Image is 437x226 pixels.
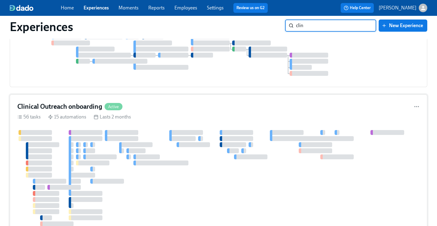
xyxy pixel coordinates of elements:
a: Employees [174,5,197,11]
input: Search by name [296,19,376,32]
button: New Experience [379,19,427,32]
a: dado [10,5,61,11]
span: New Experience [383,23,423,29]
span: Active [105,104,122,109]
button: Help Center [341,3,374,13]
h4: Clinical Outreach onboarding [17,102,102,111]
button: [PERSON_NAME] [379,4,427,12]
div: 56 tasks [17,114,41,120]
a: Experiences [84,5,109,11]
a: Reports [148,5,165,11]
span: Help Center [344,5,371,11]
a: Review us on G2 [236,5,265,11]
a: Moments [119,5,139,11]
a: Settings [207,5,224,11]
p: [PERSON_NAME] [379,5,416,11]
button: Review us on G2 [233,3,268,13]
div: 15 automations [48,114,86,120]
h1: Experiences [10,19,73,34]
a: Home [61,5,74,11]
div: Lasts 2 months [94,114,131,120]
img: dado [10,5,33,11]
